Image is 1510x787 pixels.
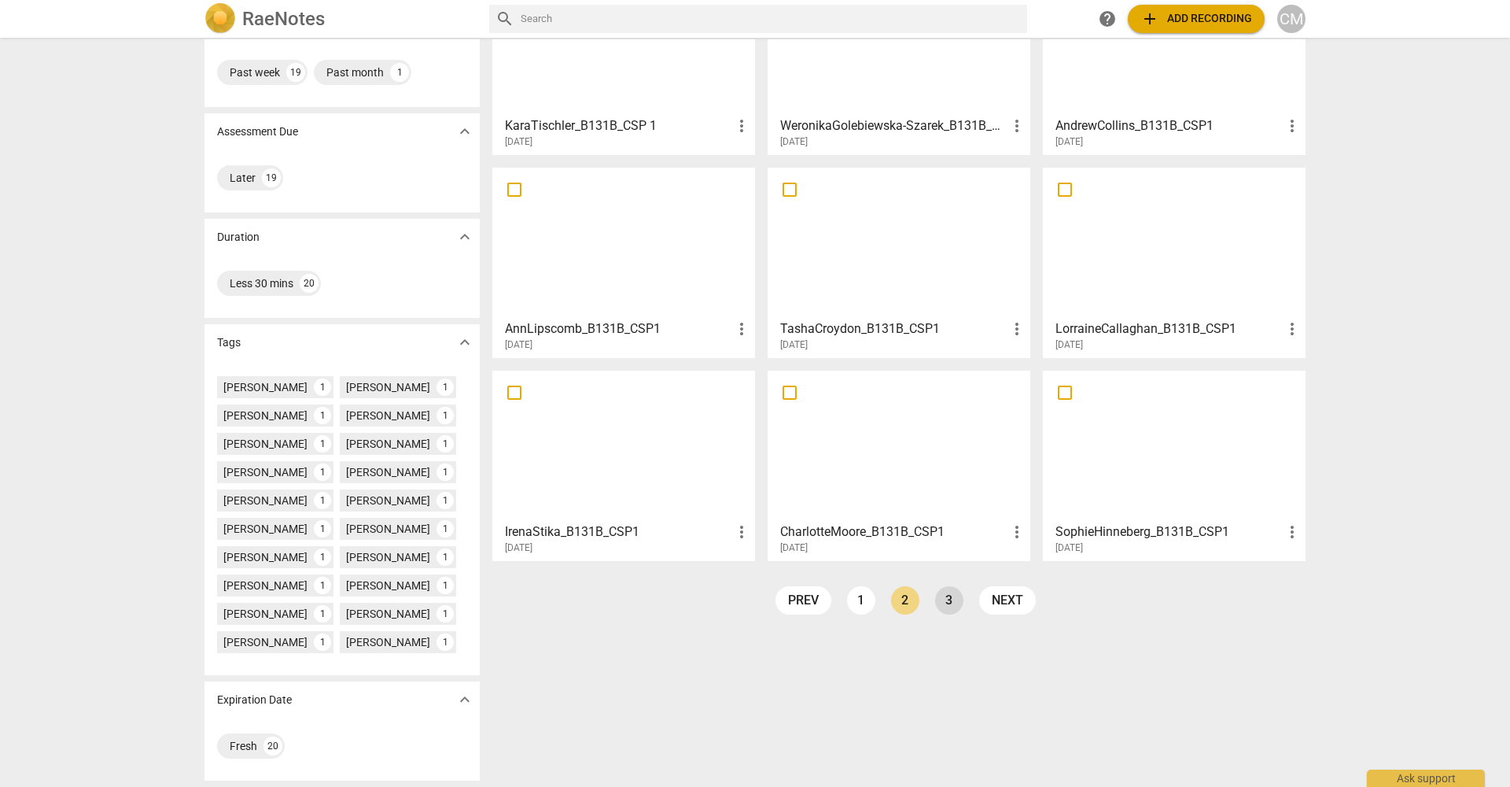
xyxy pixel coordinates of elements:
[436,520,454,538] div: 1
[505,338,532,352] span: [DATE]
[773,376,1025,554] a: CharlotteMoore_B131B_CSP1[DATE]
[1140,9,1252,28] span: Add recording
[314,379,331,396] div: 1
[223,634,308,650] div: [PERSON_NAME]
[346,578,430,593] div: [PERSON_NAME]
[223,606,308,622] div: [PERSON_NAME]
[1048,376,1300,554] a: SophieHinneberg_B131B_CSP1[DATE]
[314,577,331,594] div: 1
[1055,116,1283,135] h3: AndrewCollins_B131B_CSP1
[780,338,808,352] span: [DATE]
[436,464,454,481] div: 1
[1283,116,1302,135] span: more_vert
[436,379,454,396] div: 1
[314,549,331,566] div: 1
[1367,770,1485,787] div: Ask support
[436,634,454,651] div: 1
[847,586,875,615] a: Page 1
[453,331,477,354] button: Show more
[314,464,331,481] div: 1
[780,320,1007,338] h3: TashaCroydon_B131B_CSP1
[505,541,532,555] span: [DATE]
[521,6,1021,31] input: Search
[223,578,308,593] div: [PERSON_NAME]
[223,521,308,537] div: [PERSON_NAME]
[453,688,477,711] button: Show more
[780,541,808,555] span: [DATE]
[732,116,751,135] span: more_vert
[204,3,236,35] img: Logo
[455,227,474,246] span: expand_more
[1048,173,1300,351] a: LorraineCallaghan_B131B_CSP1[DATE]
[314,634,331,651] div: 1
[286,63,305,82] div: 19
[223,464,308,480] div: [PERSON_NAME]
[1007,116,1026,135] span: more_vert
[346,379,430,395] div: [PERSON_NAME]
[314,520,331,538] div: 1
[346,408,430,423] div: [PERSON_NAME]
[1283,523,1302,541] span: more_vert
[436,492,454,509] div: 1
[1128,5,1265,33] button: Upload
[230,275,293,291] div: Less 30 mins
[979,586,1036,615] a: next
[314,492,331,509] div: 1
[346,464,430,480] div: [PERSON_NAME]
[217,229,260,246] p: Duration
[453,120,477,143] button: Show more
[223,493,308,508] div: [PERSON_NAME]
[505,135,532,149] span: [DATE]
[300,274,319,293] div: 20
[242,8,325,30] h2: RaeNotes
[326,65,384,80] div: Past month
[935,586,963,615] a: Page 3
[773,173,1025,351] a: TashaCroydon_B131B_CSP1[DATE]
[436,435,454,453] div: 1
[891,586,919,615] a: Page 2 is your current page
[223,408,308,423] div: [PERSON_NAME]
[495,9,514,28] span: search
[346,493,430,508] div: [PERSON_NAME]
[230,170,256,186] div: Later
[1093,5,1121,33] a: Help
[263,737,282,756] div: 20
[223,379,308,395] div: [PERSON_NAME]
[455,122,474,141] span: expand_more
[775,586,831,615] a: prev
[780,116,1007,135] h3: WeronikaGolebiewska-Szarek_B131B_CSP1
[346,634,430,650] div: [PERSON_NAME]
[505,523,732,541] h3: IrenaStika_B131B_CSP1
[1283,320,1302,338] span: more_vert
[1140,9,1159,28] span: add
[455,690,474,709] span: expand_more
[436,549,454,566] div: 1
[732,320,751,338] span: more_vert
[262,168,281,187] div: 19
[346,521,430,537] div: [PERSON_NAME]
[1055,523,1283,541] h3: SophieHinneberg_B131B_CSP1
[780,523,1007,541] h3: CharlotteMoore_B131B_CSP1
[505,116,732,135] h3: KaraTischler_B131B_CSP 1
[732,523,751,541] span: more_vert
[346,606,430,622] div: [PERSON_NAME]
[204,3,477,35] a: LogoRaeNotes
[314,435,331,453] div: 1
[1055,135,1083,149] span: [DATE]
[346,549,430,565] div: [PERSON_NAME]
[1098,9,1117,28] span: help
[1055,320,1283,338] h3: LorraineCallaghan_B131B_CSP1
[436,577,454,594] div: 1
[453,225,477,249] button: Show more
[230,65,280,80] div: Past week
[217,334,241,351] p: Tags
[390,63,409,82] div: 1
[436,605,454,623] div: 1
[314,407,331,424] div: 1
[1007,320,1026,338] span: more_vert
[436,407,454,424] div: 1
[498,173,749,351] a: AnnLipscomb_B131B_CSP1[DATE]
[223,549,308,565] div: [PERSON_NAME]
[1277,5,1306,33] button: CM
